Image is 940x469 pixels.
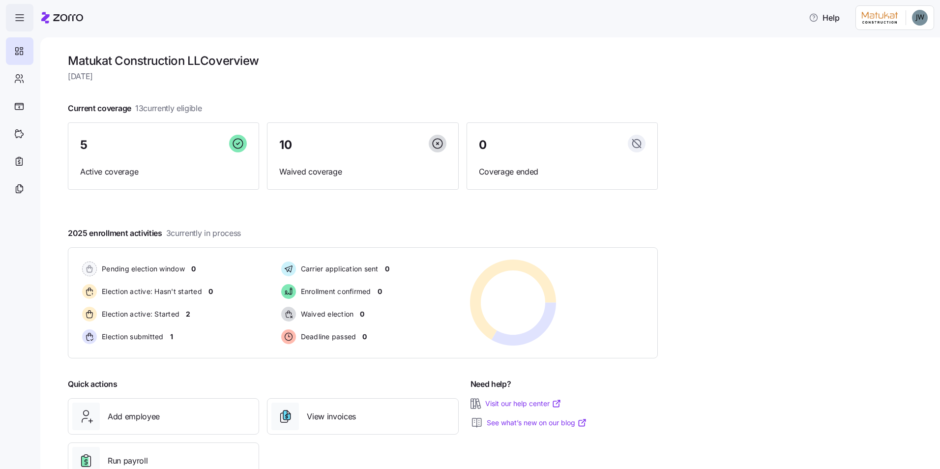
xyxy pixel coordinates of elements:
span: View invoices [307,410,356,423]
span: Need help? [470,378,511,390]
span: Enrollment confirmed [298,287,371,296]
span: 0 [362,332,367,342]
h1: Matukat Construction LLC overview [68,53,658,68]
span: 3 currently in process [166,227,241,239]
button: Help [801,8,848,28]
span: Deadline passed [298,332,356,342]
span: Quick actions [68,378,117,390]
span: Help [809,12,840,24]
span: 0 [360,309,364,319]
span: 0 [191,264,196,274]
span: Current coverage [68,102,202,115]
span: 0 [479,139,487,151]
span: 13 currently eligible [135,102,202,115]
a: Visit our help center [485,399,561,409]
span: Election active: Started [99,309,179,319]
span: 1 [170,332,173,342]
span: Active coverage [80,166,247,178]
span: 2025 enrollment activities [68,227,241,239]
span: Run payroll [108,455,147,467]
span: 0 [208,287,213,296]
span: Waived election [298,309,354,319]
span: Waived coverage [279,166,446,178]
span: 0 [385,264,389,274]
img: ec81f205da390930e66a9218cf0964b0 [912,10,928,26]
span: 5 [80,139,88,151]
span: Carrier application sent [298,264,379,274]
span: Coverage ended [479,166,646,178]
span: Pending election window [99,264,185,274]
span: Election active: Hasn't started [99,287,202,296]
img: Employer logo [862,12,898,24]
span: Add employee [108,410,160,423]
a: See what’s new on our blog [487,418,587,428]
span: Election submitted [99,332,164,342]
span: [DATE] [68,70,658,83]
span: 2 [186,309,190,319]
span: 10 [279,139,292,151]
span: 0 [378,287,382,296]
